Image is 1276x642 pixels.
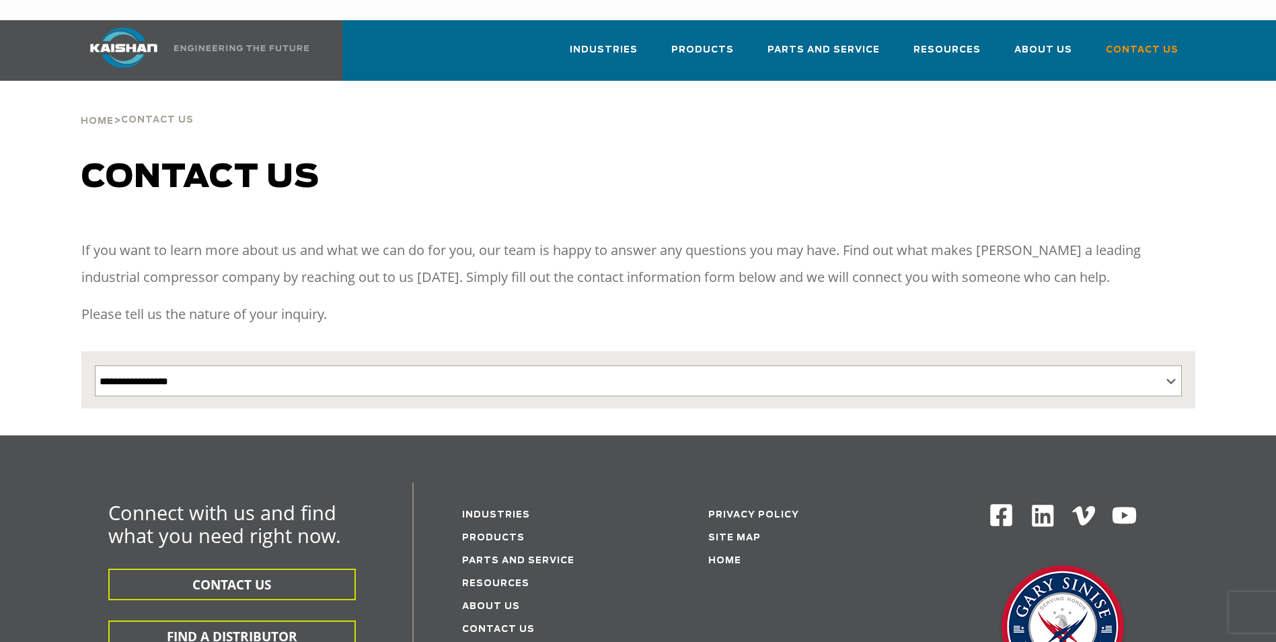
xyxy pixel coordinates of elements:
a: Industries [462,511,530,520]
img: Linkedin [1030,503,1056,529]
p: If you want to learn more about us and what we can do for you, our team is happy to answer any qu... [81,237,1195,291]
a: Industries [570,32,638,78]
img: kaishan logo [73,28,174,68]
img: Vimeo [1072,506,1095,526]
a: Products [462,534,525,542]
a: Parts and Service [767,32,880,78]
img: Youtube [1111,503,1137,529]
span: Contact Us [121,116,194,124]
div: > [81,81,194,132]
a: Parts and service [462,557,574,565]
img: Engineering the future [174,45,309,51]
a: About Us [1014,32,1072,78]
a: Contact Us [462,625,535,634]
a: About Us [462,602,520,611]
span: Parts and Service [767,42,880,58]
img: Facebook [989,503,1014,528]
a: Site Map [708,534,761,542]
a: Products [671,32,734,78]
a: Resources [462,579,529,588]
a: Privacy Policy [708,511,799,520]
span: Contact Us [1106,42,1178,58]
span: Home [81,117,114,126]
span: Contact us [81,162,320,194]
a: Home [708,557,741,565]
a: Home [81,114,114,127]
p: Please tell us the nature of your inquiry. [81,301,1195,328]
span: About Us [1014,42,1072,58]
a: Kaishan USA [73,20,311,81]
span: Products [671,42,734,58]
span: Connect with us and find what you need right now. [108,499,341,548]
a: Resources [913,32,981,78]
button: CONTACT US [108,569,356,600]
a: Contact Us [1106,32,1178,78]
span: Industries [570,42,638,58]
span: Resources [913,42,981,58]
